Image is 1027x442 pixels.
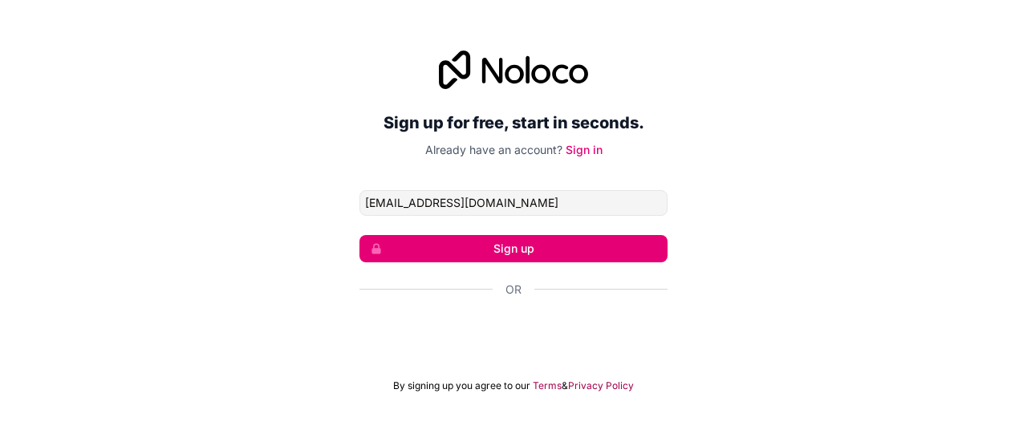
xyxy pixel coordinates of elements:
[359,235,668,262] button: Sign up
[359,108,668,137] h2: Sign up for free, start in seconds.
[533,379,562,392] a: Terms
[425,143,562,156] span: Already have an account?
[562,379,568,392] span: &
[351,315,676,351] iframe: Sign in with Google Button
[568,379,634,392] a: Privacy Policy
[505,282,522,298] span: Or
[393,379,530,392] span: By signing up you agree to our
[566,143,603,156] a: Sign in
[359,190,668,216] input: Email address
